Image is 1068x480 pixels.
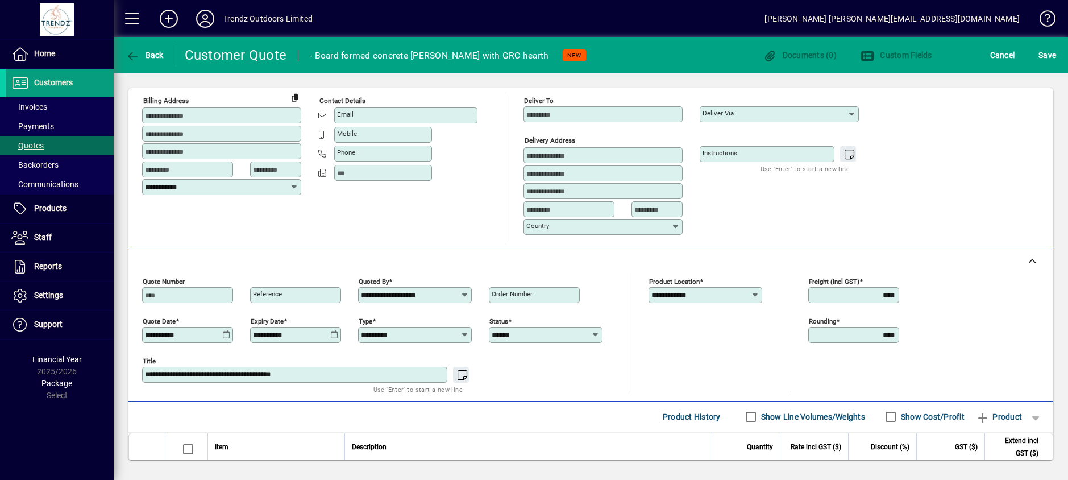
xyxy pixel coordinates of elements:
[352,441,387,453] span: Description
[992,435,1038,460] span: Extend incl GST ($)
[567,52,581,59] span: NEW
[34,291,63,300] span: Settings
[11,160,59,169] span: Backorders
[143,357,156,365] mat-label: Title
[34,233,52,242] span: Staff
[649,277,700,285] mat-label: Product location
[6,195,114,223] a: Products
[11,122,54,131] span: Payments
[663,408,721,426] span: Product History
[955,441,978,453] span: GST ($)
[337,110,354,118] mat-label: Email
[524,97,554,105] mat-label: Deliver To
[34,204,67,213] span: Products
[703,109,734,117] mat-label: Deliver via
[34,49,55,58] span: Home
[6,224,114,252] a: Staff
[11,180,78,189] span: Communications
[489,317,508,325] mat-label: Status
[34,320,63,329] span: Support
[970,407,1028,427] button: Product
[114,45,176,65] app-page-header-button: Back
[809,317,836,325] mat-label: Rounding
[791,441,841,453] span: Rate incl GST ($)
[760,45,840,65] button: Documents (0)
[337,148,355,156] mat-label: Phone
[11,102,47,111] span: Invoices
[764,10,1020,28] div: [PERSON_NAME] [PERSON_NAME][EMAIL_ADDRESS][DOMAIN_NAME]
[359,277,389,285] mat-label: Quoted by
[987,45,1018,65] button: Cancel
[143,277,185,285] mat-label: Quote number
[763,51,837,60] span: Documents (0)
[761,162,850,175] mat-hint: Use 'Enter' to start a new line
[809,277,859,285] mat-label: Freight (incl GST)
[32,355,82,364] span: Financial Year
[658,407,725,427] button: Product History
[6,155,114,175] a: Backorders
[6,311,114,339] a: Support
[990,46,1015,64] span: Cancel
[6,175,114,194] a: Communications
[526,222,549,230] mat-label: Country
[151,9,187,29] button: Add
[6,253,114,281] a: Reports
[253,290,282,298] mat-label: Reference
[34,262,62,271] span: Reports
[703,149,737,157] mat-label: Instructions
[871,441,909,453] span: Discount (%)
[6,282,114,310] a: Settings
[976,408,1022,426] span: Product
[492,290,533,298] mat-label: Order number
[861,51,932,60] span: Custom Fields
[6,117,114,136] a: Payments
[185,46,287,64] div: Customer Quote
[1038,46,1056,64] span: ave
[747,441,773,453] span: Quantity
[34,78,73,87] span: Customers
[6,136,114,155] a: Quotes
[215,441,228,453] span: Item
[41,379,72,388] span: Package
[310,47,548,65] div: - Board formed concrete [PERSON_NAME] with GRC hearth
[126,51,164,60] span: Back
[6,40,114,68] a: Home
[1038,51,1043,60] span: S
[858,45,935,65] button: Custom Fields
[1031,2,1054,39] a: Knowledge Base
[11,141,44,150] span: Quotes
[1036,45,1059,65] button: Save
[251,317,284,325] mat-label: Expiry date
[123,45,167,65] button: Back
[143,317,176,325] mat-label: Quote date
[223,10,313,28] div: Trendz Outdoors Limited
[759,411,865,423] label: Show Line Volumes/Weights
[359,317,372,325] mat-label: Type
[373,383,463,396] mat-hint: Use 'Enter' to start a new line
[337,130,357,138] mat-label: Mobile
[6,97,114,117] a: Invoices
[899,411,965,423] label: Show Cost/Profit
[187,9,223,29] button: Profile
[286,88,304,106] button: Copy to Delivery address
